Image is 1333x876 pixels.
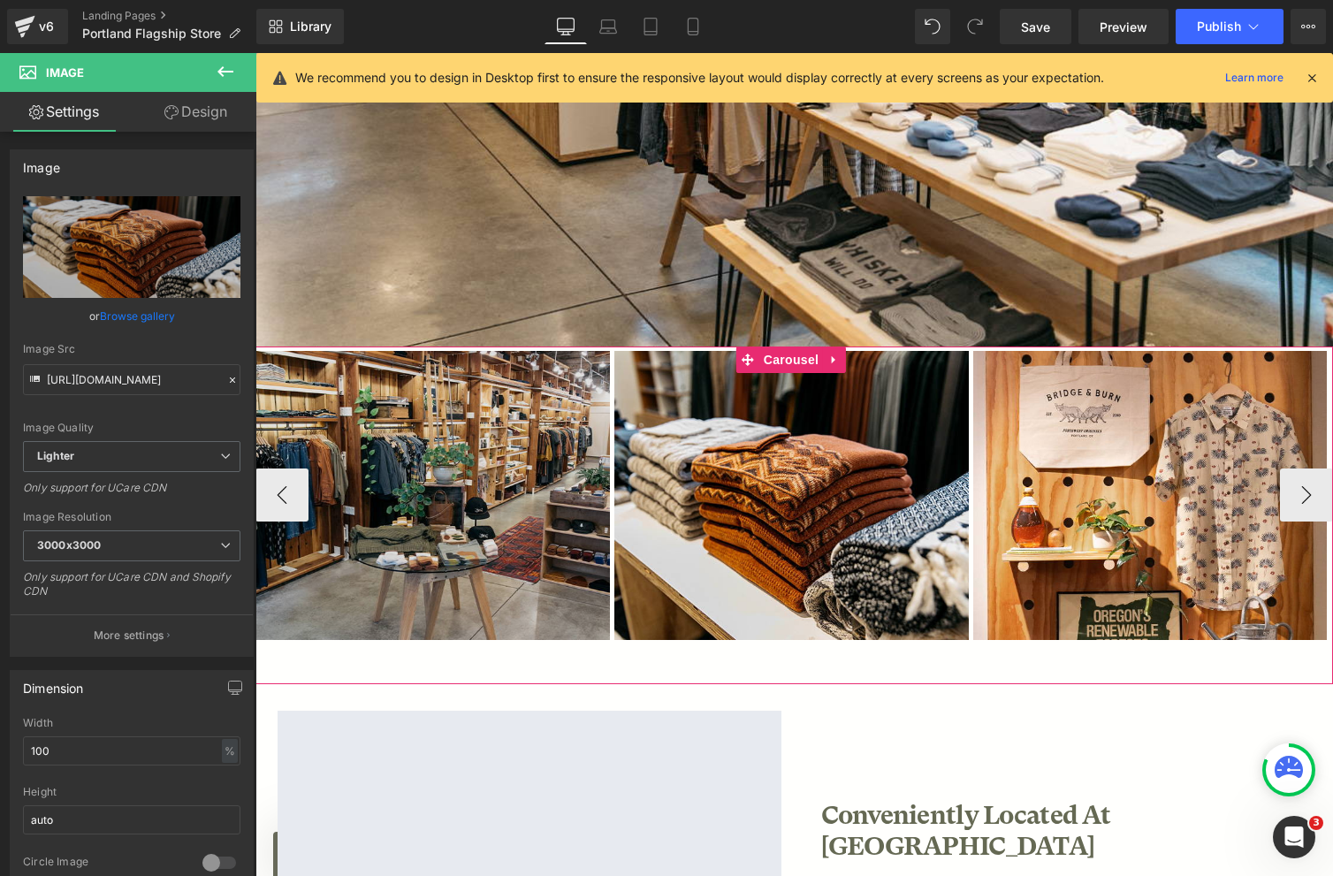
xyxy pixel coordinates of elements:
span: Carousel [504,293,567,320]
div: Only support for UCare CDN and Shopify CDN [23,570,240,610]
a: Mobile [672,9,714,44]
button: Undo [915,9,950,44]
div: % [222,739,238,763]
div: v6 [35,15,57,38]
div: Dimension [23,671,84,696]
button: Redo [957,9,993,44]
div: Image Src [23,343,240,355]
a: Design [132,92,260,132]
input: auto [23,736,240,766]
span: Save [1021,18,1050,36]
a: Preview [1078,9,1169,44]
span: Portland Flagship Store [82,27,221,41]
div: Height [23,786,240,798]
span: Image [46,65,84,80]
iframe: Intercom live chat [1273,816,1315,858]
b: Lighter [37,449,74,462]
a: v6 [7,9,68,44]
input: auto [23,805,240,834]
a: Desktop [545,9,587,44]
div: or [23,307,240,325]
div: Width [23,717,240,729]
span: Library [290,19,331,34]
button: Publish [1176,9,1283,44]
button: More settings [11,614,253,656]
div: Image [23,150,60,175]
div: Image Resolution [23,511,240,523]
span: Preview [1100,18,1147,36]
div: Circle Image [23,855,185,873]
button: More [1291,9,1326,44]
input: Link [23,364,240,395]
p: More settings [94,628,164,644]
b: 3000x3000 [37,538,101,552]
div: Only support for UCare CDN [23,481,240,507]
p: We recommend you to design in Desktop first to ensure the responsive layout would display correct... [295,68,1104,88]
a: Expand / Collapse [567,293,590,320]
span: 3 [1309,816,1323,830]
a: Landing Pages [82,9,256,23]
a: Laptop [587,9,629,44]
a: Tablet [629,9,672,44]
h1: Conveniently Located At [GEOGRAPHIC_DATA] [566,747,1043,809]
div: Image Quality [23,422,240,434]
a: Learn more [1218,67,1291,88]
span: Publish [1197,19,1241,34]
a: New Library [256,9,344,44]
a: Browse gallery [100,301,175,331]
